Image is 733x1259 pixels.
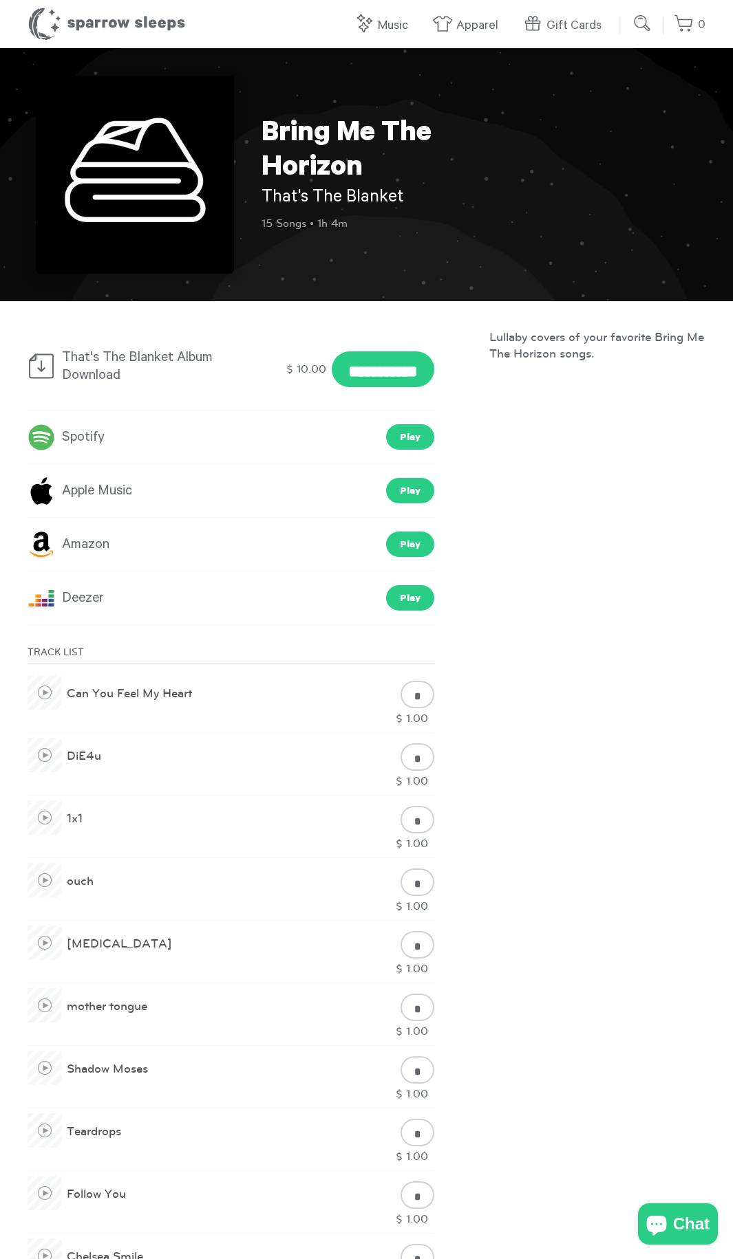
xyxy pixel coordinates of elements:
inbox-online-store-chat: Shopify online store chat [634,1203,722,1248]
div: $ 1.00 [390,959,434,979]
div: $ 1.00 [390,1084,434,1104]
div: $ 1.00 [390,1209,434,1229]
a: 1x1 [28,809,84,844]
img: Bring Me The Horizon - That's The Blanket [36,76,234,274]
a: Teardrops [28,1121,123,1157]
h1: Bring Me The Horizon [262,118,509,187]
a: Apple Music [28,479,132,503]
div: $ 1.00 [390,1146,434,1167]
a: Deezer [28,586,104,611]
a: [MEDICAL_DATA] [28,934,173,970]
a: Can You Feel My Heart [28,683,193,719]
a: Follow You [28,1184,127,1220]
div: $ 1.00 [390,1021,434,1042]
a: Play [386,424,434,450]
a: Play [386,478,434,503]
input: Submit [629,10,657,37]
a: 0 [674,10,705,40]
a: Shadow Moses [28,1059,149,1095]
div: That's The Blanket Album Download [28,346,240,386]
a: Amazon [28,532,109,557]
a: Play [386,532,434,557]
a: Music [354,11,415,41]
a: Play [386,585,434,611]
p: 15 Songs • 1h 4m [262,216,509,231]
p: Lullaby covers of your favorite Bring Me The Horizon songs. [489,329,705,362]
div: $ 1.00 [390,708,434,729]
a: Apparel [432,11,505,41]
a: DiE4u [28,746,103,782]
a: ouch [28,871,95,907]
div: $ 1.00 [390,896,434,917]
div: $ 1.00 [390,833,434,854]
div: Track List [28,646,434,664]
div: $ 1.00 [390,771,434,791]
a: Gift Cards [522,11,608,41]
h1: Sparrow Sleeps [28,7,186,41]
a: Spotify [28,425,105,450]
h2: That's The Blanket [262,187,509,210]
div: $ 10.00 [284,357,328,382]
a: mother tongue [28,996,149,1032]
